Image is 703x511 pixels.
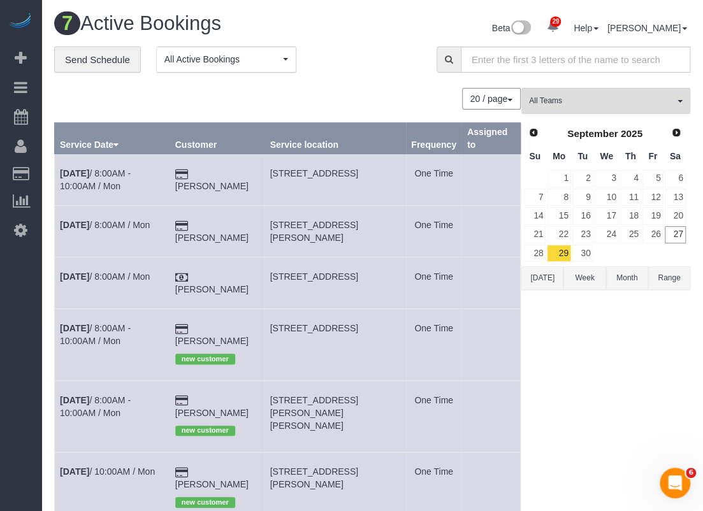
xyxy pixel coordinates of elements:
[648,151,657,161] span: Friday
[170,309,265,380] td: Customer
[620,189,641,206] a: 11
[665,170,686,187] a: 6
[265,154,406,206] td: Service location
[406,380,462,452] td: Frequency
[547,170,570,187] a: 1
[461,206,520,257] td: Assigned to
[620,226,641,243] a: 25
[175,233,249,243] a: [PERSON_NAME]
[521,266,563,290] button: [DATE]
[406,123,462,154] th: Frequency
[461,309,520,380] td: Assigned to
[665,226,686,243] a: 27
[648,266,690,290] button: Range
[625,151,636,161] span: Thursday
[524,226,546,243] a: 21
[667,124,685,142] a: Next
[577,151,588,161] span: Tuesday
[594,170,618,187] a: 3
[665,207,686,224] a: 20
[54,47,141,73] a: Send Schedule
[547,226,570,243] a: 22
[670,151,681,161] span: Saturday
[620,207,641,224] a: 18
[600,151,613,161] span: Wednesday
[642,226,663,243] a: 26
[175,273,188,282] i: Check Payment
[164,53,280,66] span: All Active Bookings
[175,354,235,364] span: new customer
[265,123,406,154] th: Service location
[524,189,546,206] a: 7
[60,220,150,230] a: [DATE]/ 8:00AM / Mon
[170,380,265,452] td: Customer
[594,207,618,224] a: 17
[60,168,89,178] b: [DATE]
[55,154,170,206] td: Schedule date
[567,128,618,139] span: September
[270,271,358,282] span: [STREET_ADDRESS]
[572,170,593,187] a: 2
[54,13,363,34] h1: Active Bookings
[265,206,406,257] td: Service location
[170,257,265,309] td: Customer
[550,17,561,27] span: 29
[642,170,663,187] a: 5
[406,309,462,380] td: Frequency
[528,127,539,138] span: Prev
[170,154,265,206] td: Customer
[60,323,131,346] a: [DATE]/ 8:00AM - 10:00AM / Mon
[594,226,618,243] a: 24
[547,207,570,224] a: 15
[60,466,89,477] b: [DATE]
[660,468,690,498] iframe: Intercom live chat
[55,380,170,452] td: Schedule date
[521,88,690,108] ol: All Teams
[406,206,462,257] td: Frequency
[54,11,80,35] span: 7
[270,220,358,243] span: [STREET_ADDRESS][PERSON_NAME]
[170,206,265,257] td: Customer
[524,207,546,224] a: 14
[461,47,690,73] input: Enter the first 3 letters of the name to search
[60,395,131,418] a: [DATE]/ 8:00AM - 10:00AM / Mon
[492,23,532,33] a: Beta
[60,271,150,282] a: [DATE]/ 8:00AM / Mon
[60,220,89,230] b: [DATE]
[170,123,265,154] th: Customer
[270,323,358,333] span: [STREET_ADDRESS]
[553,151,565,161] span: Monday
[60,271,89,282] b: [DATE]
[175,181,249,191] a: [PERSON_NAME]
[606,266,648,290] button: Month
[521,88,690,114] button: All Teams
[60,323,89,333] b: [DATE]
[510,20,531,37] img: New interface
[55,123,170,154] th: Service Date
[572,207,593,224] a: 16
[642,207,663,224] a: 19
[406,257,462,309] td: Frequency
[547,189,570,206] a: 8
[461,380,520,452] td: Assigned to
[572,189,593,206] a: 9
[572,226,593,243] a: 23
[175,497,235,507] span: new customer
[540,13,565,41] a: 29
[8,13,33,31] a: Automaid Logo
[463,88,521,110] nav: Pagination navigation
[175,426,235,436] span: new customer
[55,309,170,380] td: Schedule date
[175,408,249,418] a: [PERSON_NAME]
[665,189,686,206] a: 13
[175,468,188,477] i: Credit Card Payment
[547,245,570,262] a: 29
[406,154,462,206] td: Frequency
[175,396,188,405] i: Credit Card Payment
[642,189,663,206] a: 12
[574,23,598,33] a: Help
[55,257,170,309] td: Schedule date
[461,257,520,309] td: Assigned to
[462,88,521,110] button: 20 / page
[265,380,406,452] td: Service location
